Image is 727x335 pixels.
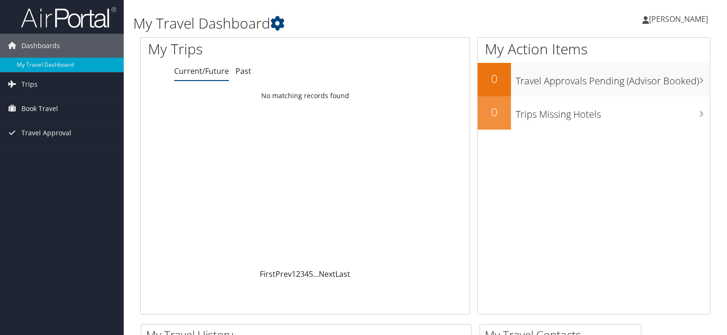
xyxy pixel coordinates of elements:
h3: Trips Missing Hotels [516,103,710,121]
td: No matching records found [141,87,470,104]
span: Book Travel [21,97,58,121]
h1: My Travel Dashboard [133,13,523,33]
a: First [260,269,275,279]
span: Dashboards [21,34,60,58]
a: Next [319,269,335,279]
h2: 0 [478,104,511,120]
h3: Travel Approvals Pending (Advisor Booked) [516,70,710,88]
h2: 0 [478,71,511,87]
a: 0Trips Missing Hotels [478,96,710,130]
a: Last [335,269,350,279]
a: 1 [292,269,296,279]
a: Past [236,66,251,76]
a: Current/Future [174,66,229,76]
a: 0Travel Approvals Pending (Advisor Booked) [478,63,710,96]
span: Trips [21,72,38,96]
span: Travel Approval [21,121,71,145]
span: [PERSON_NAME] [649,14,708,24]
a: [PERSON_NAME] [642,5,717,33]
img: airportal-logo.png [21,6,116,29]
a: Prev [275,269,292,279]
a: 4 [305,269,309,279]
a: 2 [296,269,300,279]
h1: My Trips [148,39,325,59]
a: 3 [300,269,305,279]
span: … [313,269,319,279]
h1: My Action Items [478,39,710,59]
a: 5 [309,269,313,279]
